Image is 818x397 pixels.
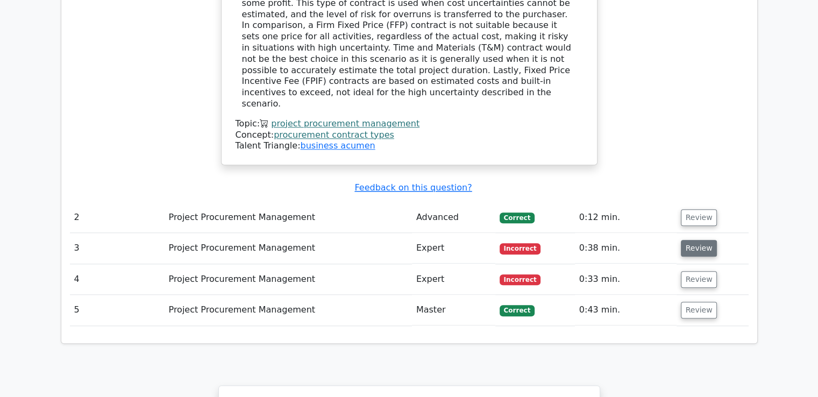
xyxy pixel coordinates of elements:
td: 0:33 min. [575,264,677,295]
td: Expert [412,233,495,264]
td: Expert [412,264,495,295]
td: Project Procurement Management [164,233,411,264]
a: Feedback on this question? [354,182,472,193]
td: Project Procurement Management [164,295,411,325]
div: Topic: [236,118,583,130]
span: Incorrect [500,243,541,254]
span: Incorrect [500,274,541,285]
td: 0:43 min. [575,295,677,325]
span: Correct [500,212,535,223]
button: Review [681,209,717,226]
td: 3 [70,233,165,264]
div: Concept: [236,130,583,141]
button: Review [681,240,717,257]
a: procurement contract types [274,130,394,140]
td: Advanced [412,202,495,233]
td: 0:38 min. [575,233,677,264]
button: Review [681,271,717,288]
span: Correct [500,305,535,316]
td: 4 [70,264,165,295]
button: Review [681,302,717,318]
td: 5 [70,295,165,325]
td: 2 [70,202,165,233]
a: project procurement management [271,118,419,129]
td: Project Procurement Management [164,202,411,233]
td: 0:12 min. [575,202,677,233]
td: Project Procurement Management [164,264,411,295]
td: Master [412,295,495,325]
div: Talent Triangle: [236,118,583,152]
a: business acumen [300,140,375,151]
